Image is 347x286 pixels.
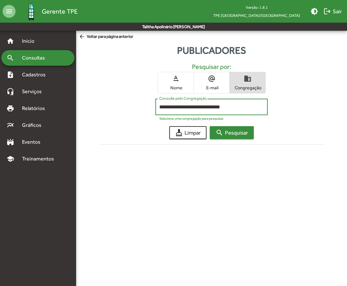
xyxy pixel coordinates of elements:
h5: Pesquisar por: [105,63,319,71]
mat-icon: multiline_chart [6,121,14,129]
mat-icon: headset_mic [6,88,14,95]
mat-icon: text_rotation_none [172,75,180,82]
span: Voltar para página anterior [79,33,133,40]
div: Publicadores [76,43,347,58]
button: Sair [321,5,344,17]
mat-icon: print [6,104,14,112]
mat-hint: Selecione uma congregação para pesquisar. [159,116,224,120]
span: Gráficos [18,121,50,129]
span: Serviços [18,88,50,95]
span: Eventos [18,138,49,146]
img: Logo [21,1,42,22]
button: Congregação [230,72,265,93]
mat-icon: home [6,37,14,45]
span: E-mail [196,85,228,91]
span: Pesquisar [216,127,248,138]
mat-icon: note_add [6,71,14,79]
button: Pesquisar [210,126,254,139]
mat-icon: school [6,155,14,163]
mat-icon: brightness_medium [310,7,318,15]
mat-icon: search [216,129,223,137]
button: Limpar [169,126,207,139]
span: Sair [323,5,342,17]
span: Congregação [231,85,264,91]
div: Versão: 1.8.1 [208,3,305,11]
mat-icon: alternate_email [208,75,216,82]
span: Gerente TPE [42,6,78,16]
mat-icon: stadium [6,138,14,146]
button: Nome [158,72,194,93]
mat-icon: search [6,54,14,62]
span: Relatórios [18,104,53,112]
span: TPE [GEOGRAPHIC_DATA]/[GEOGRAPHIC_DATA] [208,11,305,19]
a: Gerente TPE [16,1,78,22]
span: Cadastros [18,71,54,79]
mat-icon: menu [3,5,16,18]
span: Treinamentos [18,155,62,163]
span: Nome [160,85,192,91]
span: Início [18,37,44,45]
span: Consultas [18,54,53,62]
mat-icon: cleaning_services [175,129,183,137]
mat-icon: logout [323,7,331,15]
mat-icon: arrow_back [79,33,87,40]
span: Limpar [175,127,201,138]
button: E-mail [194,72,229,93]
mat-icon: domain [244,75,252,82]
